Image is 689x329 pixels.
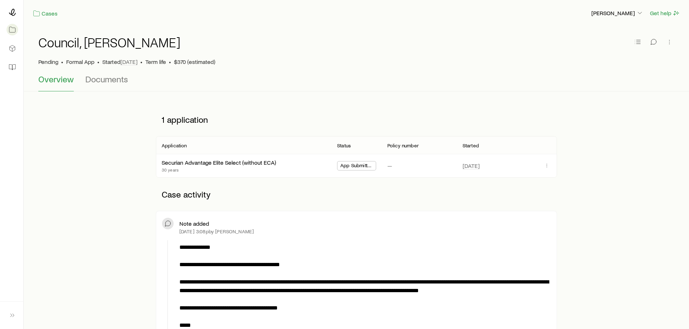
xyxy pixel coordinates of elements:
[591,9,644,18] button: [PERSON_NAME]
[387,162,392,169] p: —
[162,159,276,166] div: Securian Advantage Elite Select (without ECA)
[169,58,171,65] span: •
[97,58,99,65] span: •
[33,9,58,18] a: Cases
[337,143,351,148] p: Status
[463,143,479,148] p: Started
[38,74,675,91] div: Case details tabs
[102,58,137,65] p: Started
[38,58,58,65] p: Pending
[387,143,419,148] p: Policy number
[61,58,63,65] span: •
[179,220,209,227] p: Note added
[156,109,557,130] p: 1 application
[120,58,137,65] span: [DATE]
[156,183,557,205] p: Case activity
[463,162,480,169] span: [DATE]
[650,9,680,17] button: Get help
[162,159,276,166] a: Securian Advantage Elite Select (without ECA)
[340,163,373,170] span: App Submitted
[174,58,215,65] span: $370 (estimated)
[162,167,276,173] p: 30 years
[145,58,166,65] span: Term life
[140,58,143,65] span: •
[66,58,94,65] span: Formal App
[85,74,128,84] span: Documents
[162,143,187,148] p: Application
[179,229,254,234] p: [DATE] 3:08p by [PERSON_NAME]
[591,9,643,17] p: [PERSON_NAME]
[38,35,180,49] h1: Council, [PERSON_NAME]
[38,74,74,84] span: Overview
